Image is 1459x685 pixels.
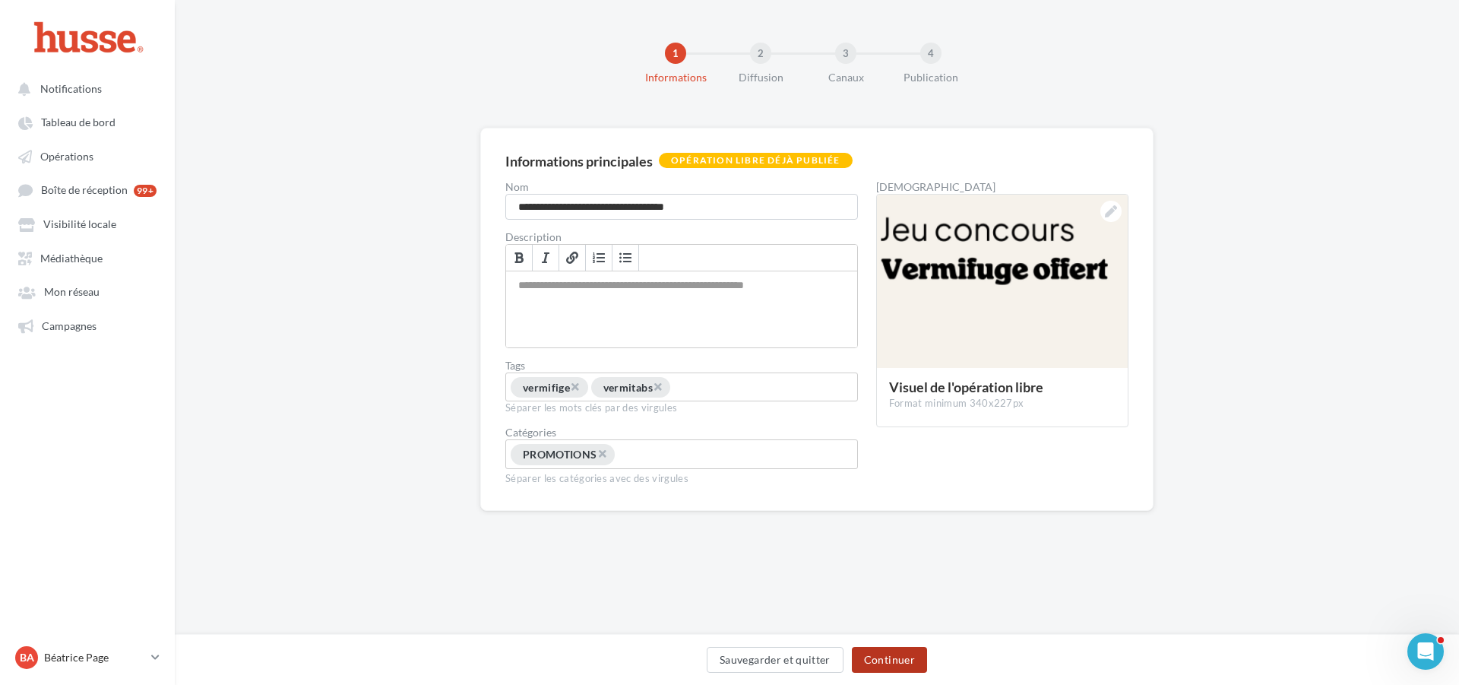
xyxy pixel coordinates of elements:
[750,43,771,64] div: 2
[40,82,102,95] span: Notifications
[9,312,166,339] a: Campagnes
[612,245,639,271] a: Insérer/Supprimer une liste à puces
[889,380,1116,394] div: Visuel de l'opération libre
[9,142,166,170] a: Opérations
[9,244,166,271] a: Médiathèque
[882,70,980,85] div: Publication
[616,447,729,465] input: Choisissez une catégorie
[42,319,97,332] span: Campagnes
[559,245,586,271] a: Lien
[603,381,653,394] span: vermitabs
[40,252,103,265] span: Médiathèque
[797,70,894,85] div: Canaux
[40,150,93,163] span: Opérations
[653,379,662,394] span: ×
[505,154,653,168] div: Informations principales
[41,184,128,197] span: Boîte de réception
[505,373,858,401] div: Permet aux affiliés de trouver l'opération libre plus facilement
[9,210,166,237] a: Visibilité locale
[1407,633,1444,670] iframe: Intercom live chat
[505,232,858,243] label: Description
[44,286,100,299] span: Mon réseau
[712,70,809,85] div: Diffusion
[44,650,145,665] p: Béatrice Page
[505,469,858,486] div: Séparer les catégories avec des virgules
[570,379,579,394] span: ×
[9,176,166,204] a: Boîte de réception 99+
[523,449,597,461] span: PROMOTIONS
[533,245,559,271] a: Italique (Ctrl+I)
[41,116,116,129] span: Tableau de bord
[12,643,163,672] a: Ba Béatrice Page
[665,43,686,64] div: 1
[9,277,166,305] a: Mon réseau
[659,153,853,168] div: Opération libre déjà publiée
[876,182,1128,192] div: [DEMOGRAPHIC_DATA]
[9,75,160,102] button: Notifications
[505,360,858,371] label: Tags
[506,245,533,271] a: Gras (Ctrl+B)
[43,218,116,231] span: Visibilité locale
[627,70,724,85] div: Informations
[505,439,858,468] div: Choisissez une catégorie
[505,182,858,192] label: Nom
[889,397,1116,411] div: Format minimum 340x227px
[505,401,858,415] div: Séparer les mots clés par des virgules
[672,380,785,398] input: Permet aux affiliés de trouver l'opération libre plus facilement
[506,271,857,347] div: Permet de préciser les enjeux de la campagne à vos affiliés
[920,43,942,64] div: 4
[134,185,157,197] div: 99+
[9,108,166,135] a: Tableau de bord
[852,647,927,673] button: Continuer
[505,427,858,438] div: Catégories
[597,446,606,461] span: ×
[523,381,570,394] span: vermifige
[707,647,843,673] button: Sauvegarder et quitter
[835,43,856,64] div: 3
[20,650,34,665] span: Ba
[586,245,612,271] a: Insérer/Supprimer une liste numérotée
